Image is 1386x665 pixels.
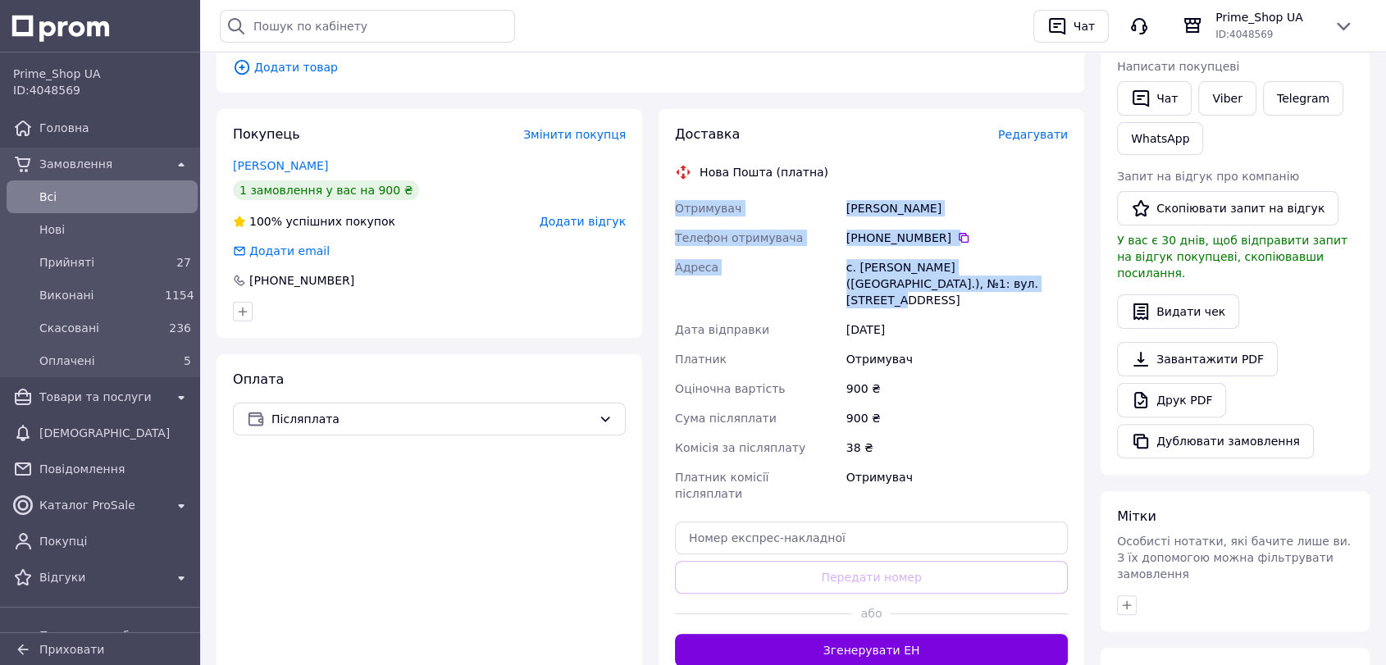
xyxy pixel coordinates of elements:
[540,215,626,228] span: Додати відгук
[39,156,165,172] span: Замовлення
[1117,191,1338,225] button: Скопіювати запит на відгук
[843,253,1071,315] div: с. [PERSON_NAME] ([GEOGRAPHIC_DATA].), №1: вул. [STREET_ADDRESS]
[1263,81,1343,116] a: Telegram
[39,221,191,238] span: Нові
[39,569,165,585] span: Відгуки
[39,461,191,477] span: Повідомлення
[233,159,328,172] a: [PERSON_NAME]
[39,497,165,513] span: Каталог ProSale
[675,471,768,500] span: Платник комісії післяплати
[39,627,191,660] span: Показники роботи компанії
[165,289,194,302] span: 1154
[675,382,785,395] span: Оціночна вартість
[39,353,158,369] span: Оплачені
[233,371,284,387] span: Оплата
[1117,424,1314,458] button: Дублювати замовлення
[248,243,331,259] div: Додати email
[39,254,158,271] span: Прийняті
[233,126,300,142] span: Покупець
[13,84,80,97] span: ID: 4048569
[998,128,1068,141] span: Редагувати
[233,58,1068,76] span: Додати товар
[1198,81,1256,116] a: Viber
[231,243,331,259] div: Додати email
[271,410,592,428] span: Післяплата
[1117,170,1299,183] span: Запит на відгук про компанію
[1215,29,1273,40] span: ID: 4048569
[169,321,191,335] span: 236
[248,272,356,289] div: [PHONE_NUMBER]
[1117,294,1239,329] button: Видати чек
[1117,60,1239,73] span: Написати покупцеві
[1117,81,1192,116] button: Чат
[695,164,832,180] div: Нова Пошта (платна)
[1117,535,1351,581] span: Особисті нотатки, які бачите лише ви. З їх допомогою можна фільтрувати замовлення
[846,230,1068,246] div: [PHONE_NUMBER]
[39,389,165,405] span: Товари та послуги
[39,287,158,303] span: Виконані
[220,10,515,43] input: Пошук по кабінету
[39,120,191,136] span: Головна
[233,213,395,230] div: успішних покупок
[249,215,282,228] span: 100%
[675,261,718,274] span: Адреса
[13,66,191,82] span: Prime_Shop UA
[39,425,191,441] span: [DEMOGRAPHIC_DATA]
[843,374,1071,403] div: 900 ₴
[675,202,741,215] span: Отримувач
[675,522,1068,554] input: Номер експрес-накладної
[184,354,191,367] span: 5
[1117,508,1156,524] span: Мітки
[39,189,191,205] span: Всi
[1117,383,1226,417] a: Друк PDF
[1215,9,1320,25] span: Prime_Shop UA
[1117,122,1203,155] a: WhatsApp
[675,126,740,142] span: Доставка
[1117,342,1278,376] a: Завантажити PDF
[843,315,1071,344] div: [DATE]
[843,344,1071,374] div: Отримувач
[675,353,727,366] span: Платник
[1033,10,1109,43] button: Чат
[843,403,1071,433] div: 900 ₴
[39,533,191,549] span: Покупці
[39,643,104,656] span: Приховати
[843,194,1071,223] div: [PERSON_NAME]
[176,256,191,269] span: 27
[233,180,419,200] div: 1 замовлення у вас на 900 ₴
[852,605,891,622] span: або
[39,320,158,336] span: Скасовані
[523,128,626,141] span: Змінити покупця
[843,433,1071,462] div: 38 ₴
[843,462,1071,508] div: Отримувач
[675,412,777,425] span: Сума післяплати
[675,231,803,244] span: Телефон отримувача
[1117,234,1347,280] span: У вас є 30 днів, щоб відправити запит на відгук покупцеві, скопіювавши посилання.
[675,441,805,454] span: Комісія за післяплату
[675,323,769,336] span: Дата відправки
[1070,14,1098,39] div: Чат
